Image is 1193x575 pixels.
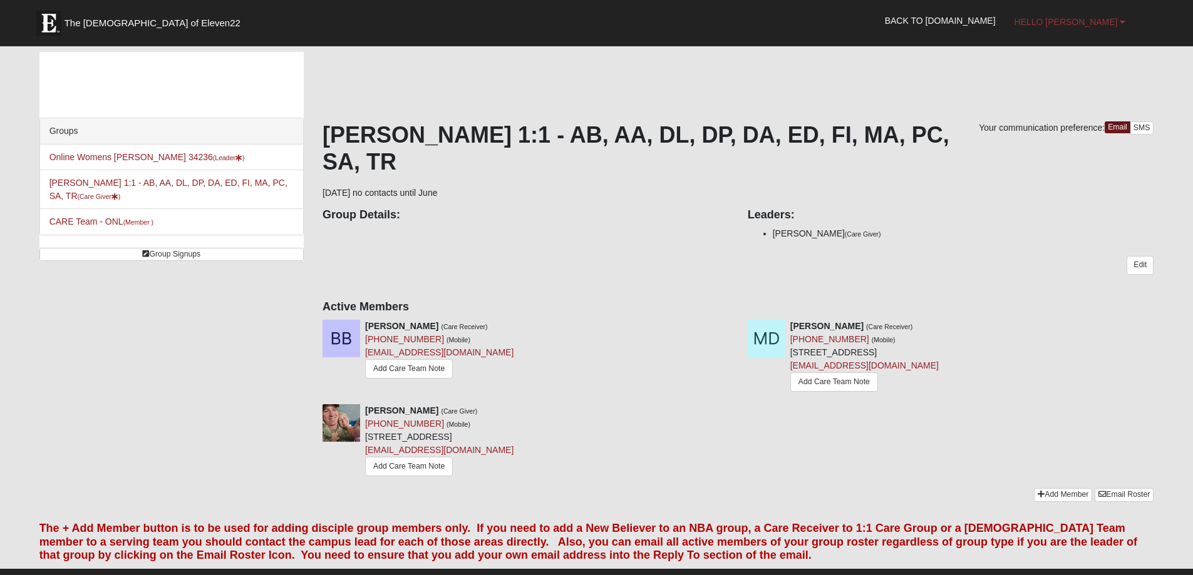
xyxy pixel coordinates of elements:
[1127,256,1154,274] a: Edit
[323,121,1154,175] h1: [PERSON_NAME] 1:1 - AB, AA, DL, DP, DA, ED, FI, MA, PC, SA, TR
[49,216,153,226] a: CARE Team - ONL(Member )
[866,323,912,330] small: (Care Receiver)
[49,152,245,162] a: Online Womens [PERSON_NAME] 34236(Leader)
[790,372,878,392] a: Add Care Team Note
[979,123,1105,133] span: Your communication preference:
[790,320,939,395] div: [STREET_ADDRESS]
[365,321,438,331] strong: [PERSON_NAME]
[65,17,240,29] span: The [DEMOGRAPHIC_DATA] of Eleven22
[441,323,487,330] small: (Care Receiver)
[39,522,1138,561] font: The + Add Member button is to be used for adding disciple group members only. If you need to add ...
[123,218,153,226] small: (Member )
[1105,121,1130,133] a: Email
[1005,6,1135,38] a: Hello [PERSON_NAME]
[845,230,881,238] small: (Care Giver)
[78,193,121,200] small: (Care Giver )
[365,445,514,455] a: [EMAIL_ADDRESS][DOMAIN_NAME]
[748,208,1154,222] h4: Leaders:
[790,334,869,344] a: [PHONE_NUMBER]
[40,118,303,145] div: Groups
[447,336,470,343] small: (Mobile)
[790,321,864,331] strong: [PERSON_NAME]
[1095,488,1154,501] a: Email Roster
[49,178,287,201] a: [PERSON_NAME] 1:1 - AB, AA, DL, DP, DA, ED, FI, MA, PC, SA, TR(Care Giver)
[36,11,61,36] img: Eleven22 logo
[447,420,470,428] small: (Mobile)
[1034,488,1092,501] a: Add Member
[1015,17,1118,27] span: Hello [PERSON_NAME]
[790,360,939,370] a: [EMAIL_ADDRESS][DOMAIN_NAME]
[441,407,477,415] small: (Care Giver)
[323,121,1154,488] div: [DATE] no contacts until June
[213,154,245,161] small: (Leader )
[39,248,304,261] a: Group Signups
[1130,121,1154,135] a: SMS
[365,334,444,344] a: [PHONE_NUMBER]
[323,300,1154,314] h4: Active Members
[875,5,1005,36] a: Back to [DOMAIN_NAME]
[30,4,281,36] a: The [DEMOGRAPHIC_DATA] of Eleven22
[872,336,896,343] small: (Mobile)
[323,208,729,222] h4: Group Details:
[365,457,453,476] a: Add Care Team Note
[773,227,1154,240] li: [PERSON_NAME]
[365,419,444,429] a: [PHONE_NUMBER]
[365,347,514,357] a: [EMAIL_ADDRESS][DOMAIN_NAME]
[365,405,438,415] strong: [PERSON_NAME]
[365,359,453,379] a: Add Care Team Note
[365,404,514,479] div: [STREET_ADDRESS]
